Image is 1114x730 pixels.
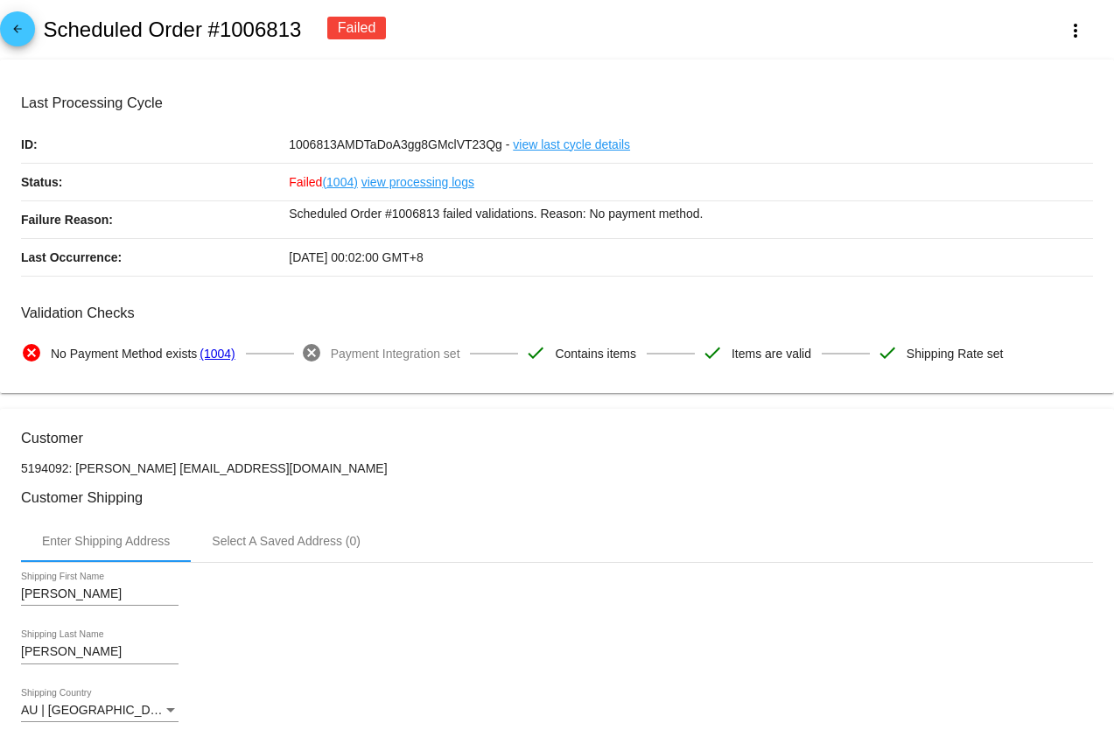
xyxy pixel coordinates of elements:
mat-icon: check [702,342,723,363]
span: Contains items [555,335,636,372]
span: Payment Integration set [331,335,460,372]
mat-icon: check [525,342,546,363]
a: (1004) [322,164,357,200]
span: Shipping Rate set [907,335,1004,372]
mat-select: Shipping Country [21,704,179,718]
mat-icon: arrow_back [7,23,28,44]
mat-icon: cancel [301,342,322,363]
a: (1004) [200,335,235,372]
span: [DATE] 00:02:00 GMT+8 [289,250,423,264]
p: ID: [21,126,289,163]
input: Shipping Last Name [21,645,179,659]
h3: Last Processing Cycle [21,95,1093,111]
input: Shipping First Name [21,587,179,601]
span: Failed [289,175,358,189]
p: Scheduled Order #1006813 failed validations. Reason: No payment method. [289,201,1093,226]
mat-icon: more_vert [1065,20,1086,41]
p: Failure Reason: [21,201,289,238]
div: Enter Shipping Address [42,534,170,548]
mat-icon: cancel [21,342,42,363]
h2: Scheduled Order #1006813 [43,18,301,42]
p: Status: [21,164,289,200]
span: AU | [GEOGRAPHIC_DATA] [21,703,176,717]
h3: Customer Shipping [21,489,1093,506]
div: Select A Saved Address (0) [212,534,361,548]
h3: Validation Checks [21,305,1093,321]
mat-icon: check [877,342,898,363]
a: view last cycle details [513,126,630,163]
span: 1006813AMDTaDoA3gg8GMclVT23Qg - [289,137,509,151]
a: view processing logs [361,164,474,200]
span: Items are valid [732,335,811,372]
p: 5194092: [PERSON_NAME] [EMAIL_ADDRESS][DOMAIN_NAME] [21,461,1093,475]
span: No Payment Method exists [51,335,197,372]
div: Failed [327,17,387,39]
p: Last Occurrence: [21,239,289,276]
h3: Customer [21,430,1093,446]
